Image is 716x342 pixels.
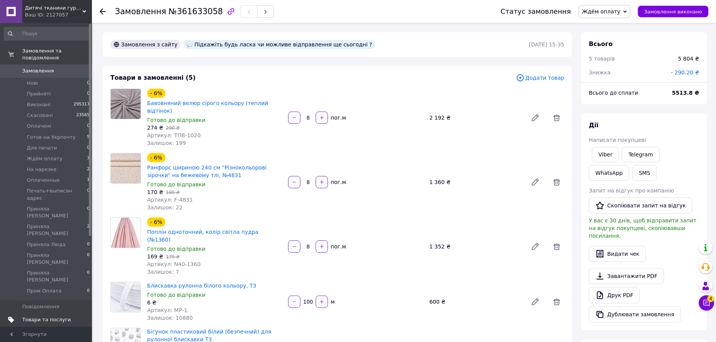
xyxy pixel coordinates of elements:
[87,206,90,219] span: 0
[638,6,708,17] button: Замовлення виконано
[329,243,347,250] div: пог.м
[110,74,196,81] span: Товари в замовленні (5)
[147,197,193,203] span: Артикул: F-4831
[27,241,66,248] span: Приняла Люда
[147,229,259,243] a: Поплін однотонний, колір світла пудра (№1360)
[549,294,564,309] span: Видалити
[147,246,205,252] span: Готово до відправки
[426,112,524,123] div: 2 192 ₴
[589,122,598,129] span: Дії
[147,307,187,313] span: Артикул: МР-1
[678,55,699,62] div: 5 804 ₴
[87,223,90,237] span: 2
[147,253,163,260] span: 169 ₴
[169,7,223,16] span: №361633058
[87,241,90,248] span: 0
[426,296,524,307] div: 600 ₴
[147,269,179,275] span: Залишок: 7
[707,294,714,301] span: 4
[27,134,75,141] span: Готов на Укрпочту
[111,89,141,119] img: Бавовняний велюр сірого кольору (теплий відтінок)
[644,9,702,15] span: Замовлення виконано
[76,112,90,119] span: 23565
[147,261,201,267] span: Артикул: N40-1360
[516,74,564,82] span: Додати товар
[87,155,90,162] span: 7
[426,241,524,252] div: 1 352 ₴
[589,165,629,181] a: WhatsApp
[27,90,51,97] span: Прийняті
[549,174,564,190] span: Видалити
[329,298,335,306] div: м
[166,190,180,195] span: 180 ₴
[27,187,87,201] span: Печать+выписан адрес
[115,7,166,16] span: Замовлення
[184,40,375,49] div: Підкажіть будь ласка чи можливе відправлення ще сьогодні ?
[426,177,524,187] div: 1 360 ₴
[632,165,657,181] button: SMS
[528,294,543,309] a: Редагувати
[699,295,714,311] button: Чат з покупцем4
[87,288,90,294] span: 0
[528,110,543,125] a: Редагувати
[4,27,90,41] input: Пошук
[100,8,106,15] div: Повернутися назад
[147,204,182,210] span: Залишок: 22
[87,90,90,97] span: 0
[87,123,90,130] span: 0
[589,306,681,322] button: Дублювати замовлення
[589,217,696,239] span: У вас є 30 днів, щоб відправити запит на відгук покупцеві, скопіювавши посилання.
[147,283,256,289] a: Блискавка рулонна білого кольору, Т3
[87,166,90,173] span: 2
[589,187,674,194] span: Запит на відгук про компанію
[87,177,90,184] span: 1
[87,134,90,141] span: 5
[528,174,543,190] a: Редагувати
[147,100,268,114] a: Бавовняний велюр сірого кольору (теплий відтінок)
[147,315,193,321] span: Залишок: 10880
[166,125,180,131] span: 290 ₴
[74,101,90,108] span: 295317
[329,114,347,122] div: пог.м
[582,8,620,15] span: Ждём оплату
[27,206,87,219] span: Приняла [PERSON_NAME]
[27,145,57,151] span: Для печати
[22,316,71,323] span: Товари та послуги
[22,67,54,74] span: Замовлення
[529,41,564,48] time: [DATE] 15:35
[147,189,163,195] span: 170 ₴
[111,153,141,183] img: Ранфорс шириною 240 см "Різнокольорові зірочки" на бежевому тлі, №4831
[147,89,165,98] div: - 6%
[147,153,165,162] div: - 6%
[22,48,92,61] span: Замовлення та повідомлення
[87,145,90,151] span: 0
[87,187,90,201] span: 0
[87,252,90,266] span: 0
[27,101,51,108] span: Виконані
[27,288,61,294] span: Пром Оплата
[27,270,87,283] span: Приняла [PERSON_NAME]
[166,254,180,260] span: 179 ₴
[25,5,82,12] span: Дитячі тканини гуртом і в роздріб
[187,41,193,48] img: :speech_balloon:
[549,239,564,254] span: Видалити
[27,252,87,266] span: Приняла [PERSON_NAME]
[27,123,51,130] span: Оплачені
[147,217,165,227] div: - 6%
[27,166,56,173] span: На нарезке
[622,147,659,162] a: Telegram
[87,270,90,283] span: 0
[592,147,619,162] a: Viber
[672,90,699,96] b: 5513.8 ₴
[589,69,611,76] span: Знижка
[147,140,186,146] span: Залишок: 199
[147,132,201,138] span: Артикул: ТПВ-1020
[589,40,613,48] span: Всього
[27,155,62,162] span: Ждём оплату
[528,239,543,254] a: Редагувати
[111,282,141,312] img: Блискавка рулонна білого кольору, Т3
[589,246,646,262] button: Видати чек
[501,8,571,15] div: Статус замовлення
[589,137,646,143] span: Написати покупцеві
[111,218,141,248] img: Поплін однотонний, колір світла пудра (№1360)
